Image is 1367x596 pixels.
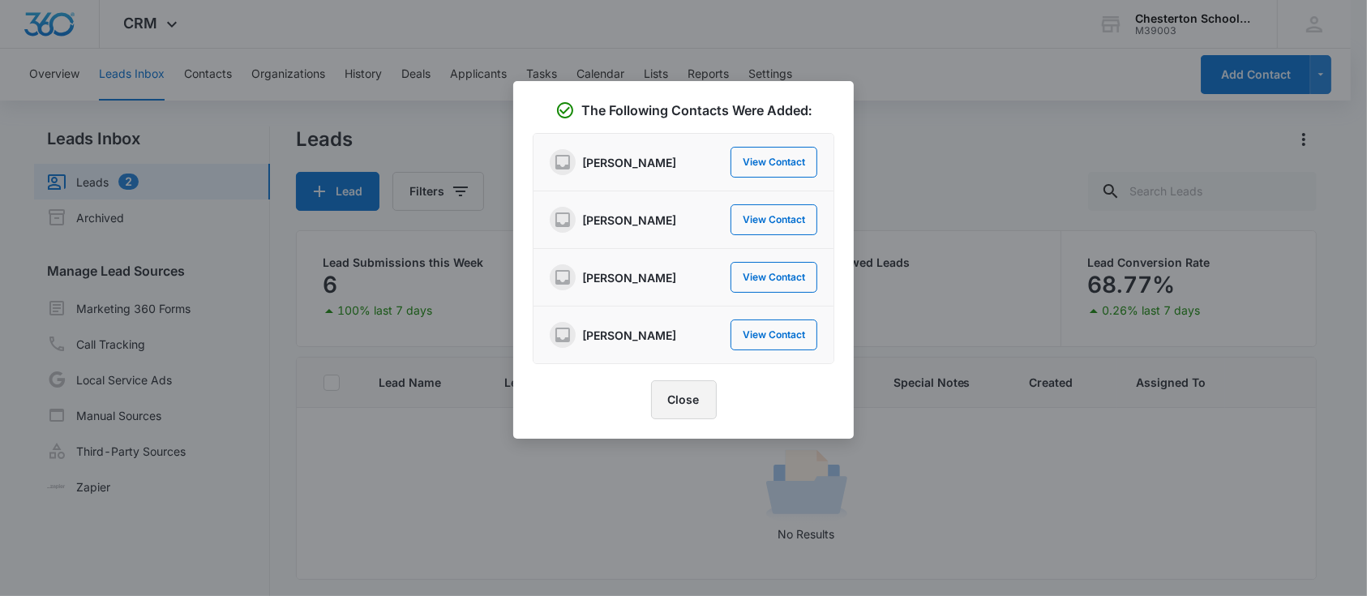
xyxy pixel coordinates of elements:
button: View Contact [731,262,817,293]
div: [PERSON_NAME] [582,154,676,171]
button: View Contact [731,319,817,350]
div: [PERSON_NAME] [582,327,676,344]
div: [PERSON_NAME] [582,269,676,286]
p: The Following Contacts Were Added: [581,101,812,120]
button: View Contact [731,204,817,235]
button: View Contact [731,147,817,178]
button: Close [651,380,717,419]
div: [PERSON_NAME] [582,212,676,229]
